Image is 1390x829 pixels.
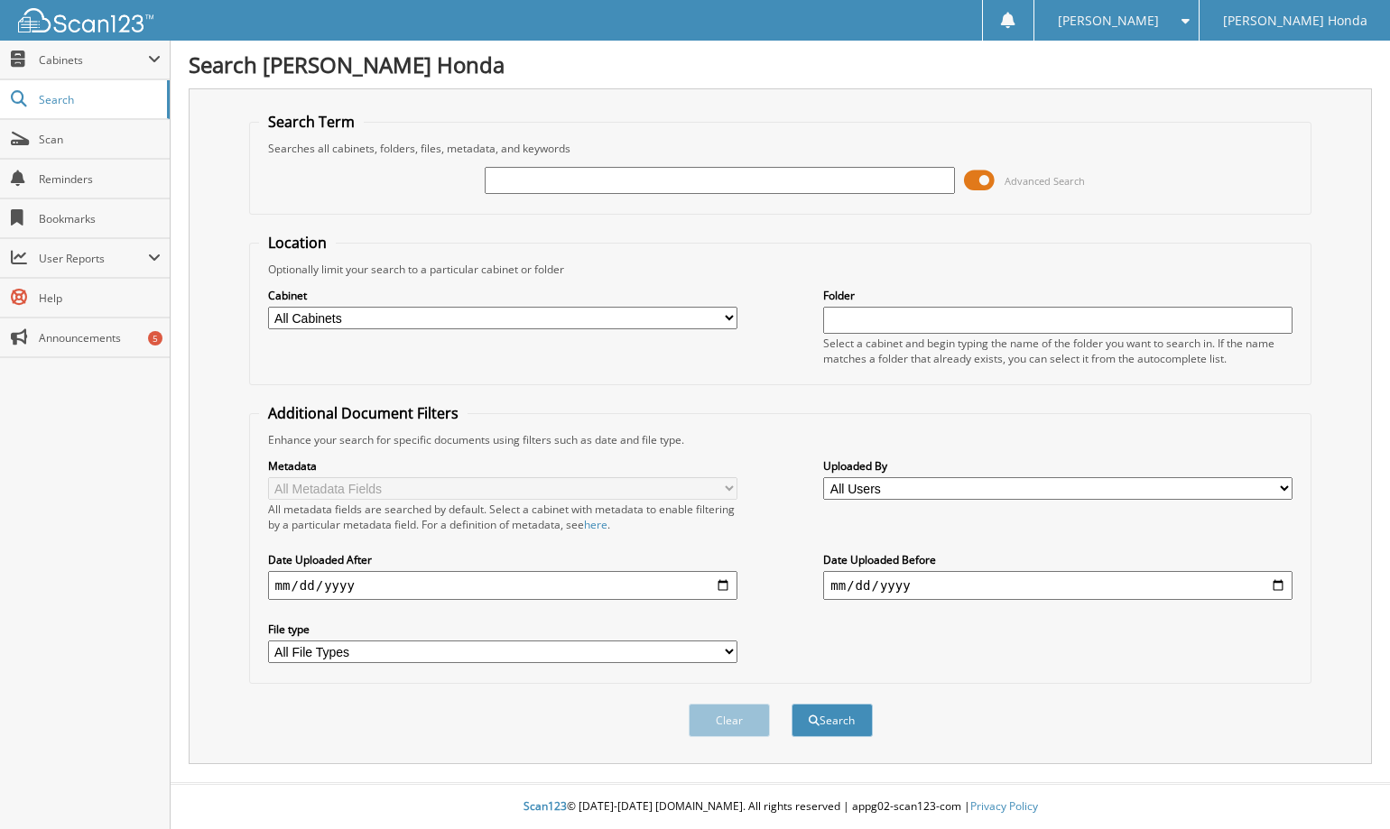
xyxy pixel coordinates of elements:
div: Enhance your search for specific documents using filters such as date and file type. [259,432,1302,447]
img: scan123-logo-white.svg [18,8,153,32]
span: Bookmarks [39,211,161,226]
a: here [584,517,607,532]
span: Reminders [39,171,161,187]
span: User Reports [39,251,148,266]
div: Searches all cabinets, folders, files, metadata, and keywords [259,141,1302,156]
input: end [823,571,1293,600]
h1: Search [PERSON_NAME] Honda [189,50,1372,79]
label: Metadata [268,458,737,474]
label: Cabinet [268,288,737,303]
span: [PERSON_NAME] Honda [1223,15,1367,26]
span: Scan123 [524,798,567,814]
label: Date Uploaded Before [823,552,1293,567]
div: All metadata fields are searched by default. Select a cabinet with metadata to enable filtering b... [268,502,737,532]
legend: Search Term [259,112,364,132]
label: File type [268,622,737,637]
span: Scan [39,132,161,147]
button: Search [792,704,873,737]
span: Cabinets [39,52,148,68]
button: Clear [689,704,770,737]
label: Folder [823,288,1293,303]
span: Announcements [39,330,161,345]
span: Advanced Search [1005,174,1085,188]
legend: Location [259,233,336,253]
span: Search [39,92,158,107]
div: 5 [148,331,162,345]
a: Privacy Policy [970,798,1038,814]
legend: Additional Document Filters [259,403,468,423]
span: [PERSON_NAME] [1058,15,1159,26]
div: Optionally limit your search to a particular cabinet or folder [259,262,1302,277]
span: Help [39,290,161,306]
iframe: Chat Widget [1300,742,1390,829]
input: start [268,571,737,600]
label: Uploaded By [823,458,1293,474]
div: Select a cabinet and begin typing the name of the folder you want to search in. If the name match... [823,336,1293,366]
label: Date Uploaded After [268,552,737,567]
div: © [DATE]-[DATE] [DOMAIN_NAME]. All rights reserved | appg02-scan123-com | [171,785,1390,829]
